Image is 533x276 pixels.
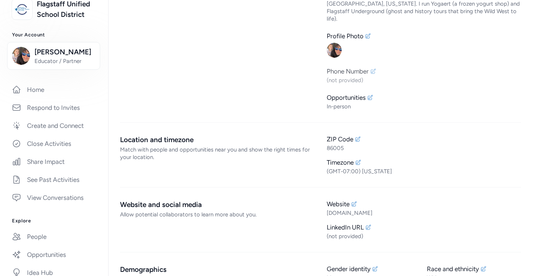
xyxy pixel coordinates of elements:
a: See Past Activities [6,171,102,188]
div: Match with people and opportunities near you and show the right times for your location. [120,146,315,161]
h3: Explore [12,218,96,224]
a: People [6,228,102,245]
h3: Your Account [12,32,96,38]
a: Close Activities [6,135,102,152]
div: Profile Photo [327,31,363,40]
div: (not provided) [327,232,521,240]
span: Educator / Partner [35,57,95,65]
span: [PERSON_NAME] [35,47,95,57]
div: Timezone [327,158,354,167]
div: Allow potential collaborators to learn more about you. [120,211,315,218]
a: Create and Connect [6,117,102,134]
div: Race and ethnicity [427,264,479,273]
div: 86005 [327,144,521,152]
div: Website and social media [120,199,315,210]
div: Location and timezone [120,135,315,145]
div: Demographics [120,264,315,275]
a: Share Impact [6,153,102,170]
div: (GMT-07:00) [US_STATE] [327,168,521,175]
div: In-person [327,103,521,110]
div: ZIP Code [327,135,353,144]
button: [PERSON_NAME]Educator / Partner [7,42,100,70]
div: Opportunities [327,93,366,102]
a: Opportunities [6,246,102,263]
a: Home [6,81,102,98]
div: [DOMAIN_NAME] [327,209,521,217]
div: LinkedIn URL [327,223,364,232]
div: Phone Number [327,67,369,76]
img: Avatar [327,43,342,58]
div: Website [327,199,350,208]
div: (not provided) [327,76,521,84]
a: Respond to Invites [6,99,102,116]
img: logo [14,1,30,18]
a: View Conversations [6,189,102,206]
div: Gender identity [327,264,371,273]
